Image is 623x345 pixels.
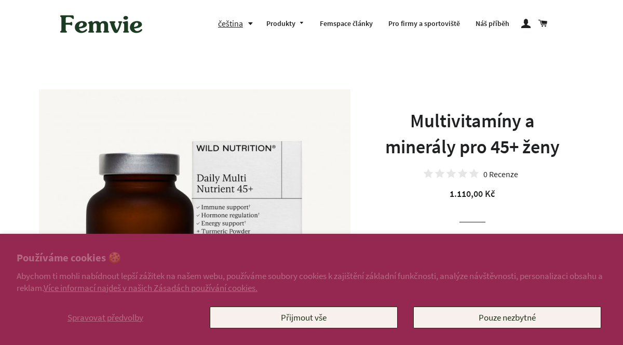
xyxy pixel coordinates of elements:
[17,307,194,328] button: Spravovat předvolby
[17,250,606,266] h2: Používáme cookies 🍪
[44,282,258,294] a: Více informací najdeš v našich Zásadách používání cookies.
[312,10,381,37] a: Femspace články
[468,10,517,37] a: Náš příběh
[210,307,398,328] button: Přijmout vše
[218,17,259,31] button: čeština
[374,108,571,161] h1: Multivitamíny a minerály pro 45+ ženy
[55,8,148,40] img: Femvie
[450,188,495,200] span: 1.110,00 Kč
[381,10,468,37] a: Pro firmy a sportoviště
[483,170,518,178] div: 0 Recenze
[413,307,601,328] button: Pouze nezbytné
[259,10,313,37] a: Produkty
[67,312,143,323] span: Spravovat předvolby
[17,270,606,293] p: Abychom ti mohli nabídnout lepší zážitek na našem webu, používáme soubory cookies k zajištění zák...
